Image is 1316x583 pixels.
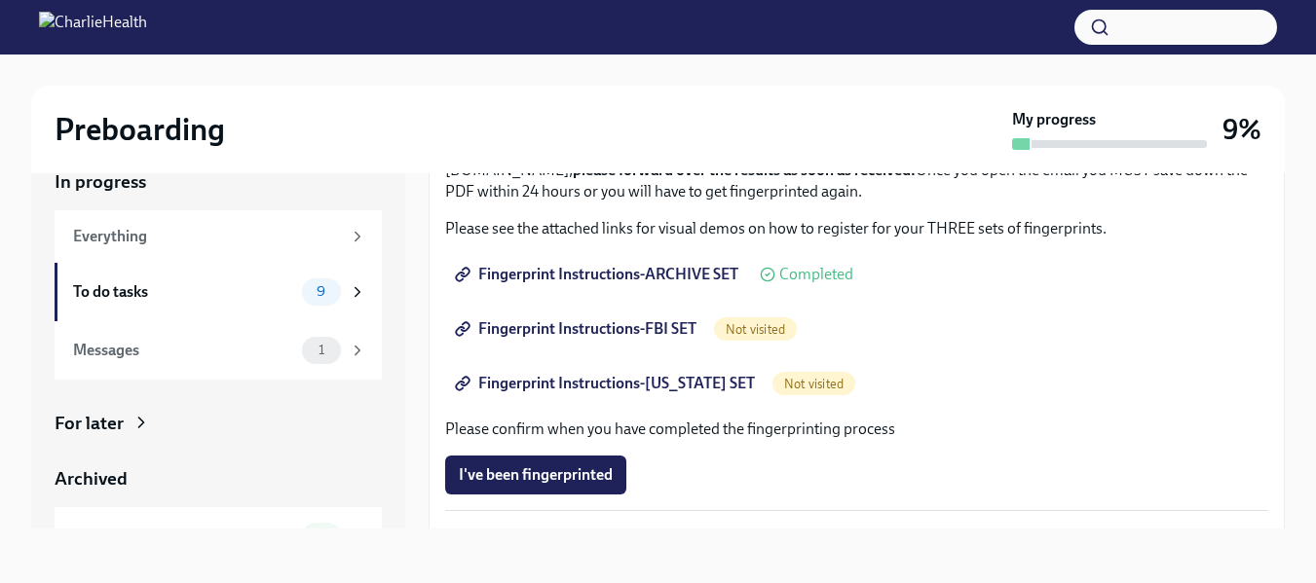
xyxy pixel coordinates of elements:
[445,419,1268,440] p: Please confirm when you have completed the fingerprinting process
[73,340,294,361] div: Messages
[55,210,382,263] a: Everything
[307,343,336,357] span: 1
[445,455,626,494] button: I've been fingerprinted
[445,310,710,348] a: Fingerprint Instructions-FBI SET
[73,226,341,247] div: Everything
[1012,109,1096,130] strong: My progress
[445,364,769,403] a: Fingerprint Instructions-[US_STATE] SET
[459,319,696,339] span: Fingerprint Instructions-FBI SET
[445,527,1268,548] p: , please use this set of instructions instead!
[459,465,613,485] span: I've been fingerprinted
[459,265,738,284] span: Fingerprint Instructions-ARCHIVE SET
[445,218,1268,239] p: Please see the attached links for visual demos on how to register for your THREE sets of fingerpr...
[55,263,382,321] a: To do tasks9
[55,110,225,149] h2: Preboarding
[55,169,382,195] a: In progress
[73,526,294,547] div: Completed tasks
[55,411,124,436] div: For later
[39,12,147,43] img: CharlieHealth
[459,374,755,393] span: Fingerprint Instructions-[US_STATE] SET
[445,255,752,294] a: Fingerprint Instructions-ARCHIVE SET
[55,321,382,380] a: Messages1
[445,528,610,546] strong: If you live in [US_STATE]
[772,377,855,391] span: Not visited
[73,281,294,303] div: To do tasks
[305,284,337,299] span: 9
[1222,112,1261,147] h3: 9%
[55,411,382,436] a: For later
[779,267,853,282] span: Completed
[55,507,382,565] a: Completed tasks
[714,322,797,337] span: Not visited
[55,466,382,492] a: Archived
